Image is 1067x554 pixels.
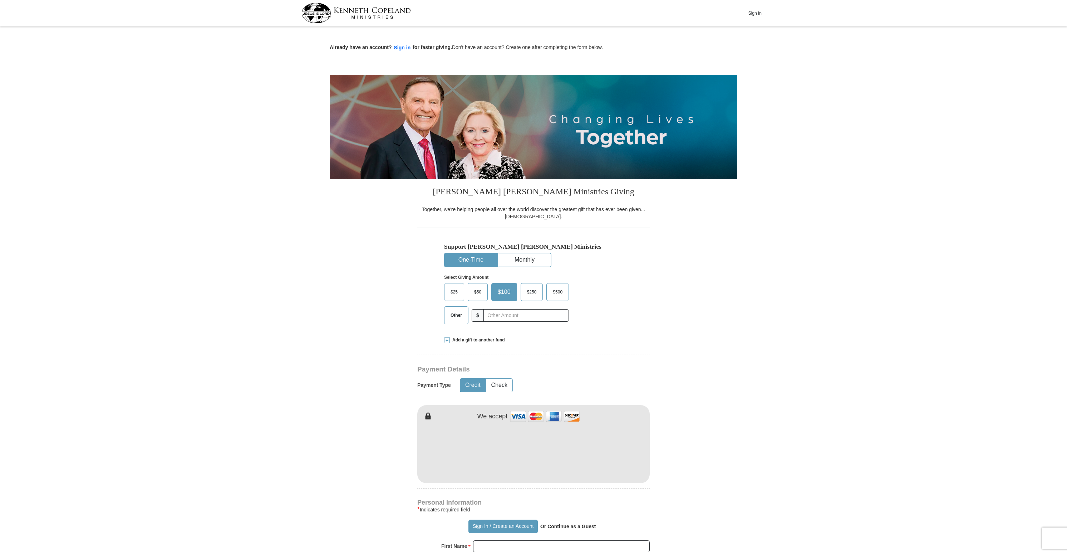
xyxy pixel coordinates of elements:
button: Sign in [392,44,413,52]
button: Check [486,379,512,392]
button: Credit [460,379,486,392]
strong: Already have an account? for faster giving. [330,44,452,50]
h4: We accept [477,413,508,421]
span: $100 [494,287,514,297]
h3: Payment Details [417,365,600,374]
h5: Payment Type [417,382,451,388]
button: Sign In [744,8,766,19]
span: $50 [471,287,485,297]
span: $25 [447,287,461,297]
span: $ [472,309,484,322]
button: One-Time [444,253,497,267]
img: kcm-header-logo.svg [301,3,411,23]
strong: Select Giving Amount [444,275,488,280]
h5: Support [PERSON_NAME] [PERSON_NAME] Ministries [444,243,623,251]
strong: Or Continue as a Guest [540,524,596,529]
button: Sign In / Create an Account [468,520,537,533]
p: Don't have an account? Create one after completing the form below. [330,44,737,52]
img: credit cards accepted [509,409,581,424]
div: Together, we're helping people all over the world discover the greatest gift that has ever been g... [417,206,650,220]
span: $250 [523,287,540,297]
button: Monthly [498,253,551,267]
strong: First Name [441,541,467,551]
span: $500 [549,287,566,297]
input: Other Amount [483,309,569,322]
h4: Personal Information [417,500,650,505]
div: Indicates required field [417,505,650,514]
span: Add a gift to another fund [450,337,505,343]
h3: [PERSON_NAME] [PERSON_NAME] Ministries Giving [417,179,650,206]
span: Other [447,310,466,321]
